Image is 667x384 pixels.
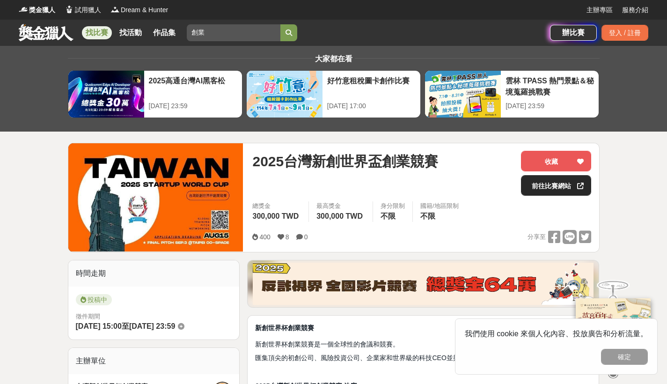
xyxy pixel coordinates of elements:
span: 大家都在看 [313,55,355,63]
span: 我們使用 cookie 來個人化內容、投放廣告和分析流量。 [465,330,648,338]
div: [DATE] 23:59 [506,101,594,111]
span: 試用獵人 [75,5,101,15]
span: 8 [286,233,289,241]
a: 找比賽 [82,26,112,39]
span: 不限 [381,212,396,220]
span: [DATE] 23:59 [129,322,175,330]
a: 服務介紹 [622,5,648,15]
a: 2025高通台灣AI黑客松[DATE] 23:59 [68,70,242,118]
div: 國籍/地區限制 [420,201,459,211]
div: [DATE] 17:00 [327,101,416,111]
div: 身分限制 [381,201,405,211]
div: 2025高通台灣AI黑客松 [149,75,237,96]
span: 總獎金 [252,201,301,211]
div: 主辦單位 [68,348,240,374]
a: 前往比賽網站 [521,175,591,196]
span: 匯集頂尖的初創公司、風險投資公司、企業家和世界級的科技CEO並與部分世界上最大的會議和技術合作。 [255,354,564,362]
span: 300,000 TWD [316,212,363,220]
span: 至 [122,322,129,330]
div: [DATE] 23:59 [149,101,237,111]
span: 獎金獵人 [29,5,55,15]
a: 作品集 [149,26,179,39]
span: 400 [259,233,270,241]
input: 這樣Sale也可以： 安聯人壽創意銷售法募集 [187,24,280,41]
a: Logo獎金獵人 [19,5,55,15]
span: [DATE] 15:00 [76,322,122,330]
a: 主辦專區 [586,5,613,15]
button: 收藏 [521,151,591,171]
span: 徵件期間 [76,313,100,320]
span: 不限 [420,212,435,220]
img: 968ab78a-c8e5-4181-8f9d-94c24feca916.png [576,298,651,361]
img: Cover Image [68,143,243,251]
span: 0 [304,233,308,241]
button: 確定 [601,349,648,365]
img: Logo [65,5,74,14]
a: 找活動 [116,26,146,39]
img: Logo [110,5,120,14]
div: 登入 / 註冊 [601,25,648,41]
a: 雲林 TPASS 熱門景點＆秘境蒐羅挑戰賽[DATE] 23:59 [425,70,599,118]
span: 最高獎金 [316,201,365,211]
span: 分享至 [528,230,546,244]
div: 雲林 TPASS 熱門景點＆秘境蒐羅挑戰賽 [506,75,594,96]
a: Logo試用獵人 [65,5,101,15]
a: 辦比賽 [550,25,597,41]
span: 300,000 TWD [252,212,299,220]
img: Logo [19,5,28,14]
img: 760c60fc-bf85-49b1-bfa1-830764fee2cd.png [253,263,594,305]
a: LogoDream & Hunter [110,5,168,15]
span: 新創世界杯創業競賽是一個全球性的會議和競賽。 [255,340,399,348]
a: 好竹意租稅圖卡創作比賽[DATE] 17:00 [246,70,421,118]
span: Dream & Hunter [121,5,168,15]
div: 好竹意租稅圖卡創作比賽 [327,75,416,96]
span: 投稿中 [76,294,112,305]
div: 時間走期 [68,260,240,287]
span: 2025台灣新創世界盃創業競賽 [252,151,438,172]
strong: 新創世界杯創業競賽 [255,324,314,332]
